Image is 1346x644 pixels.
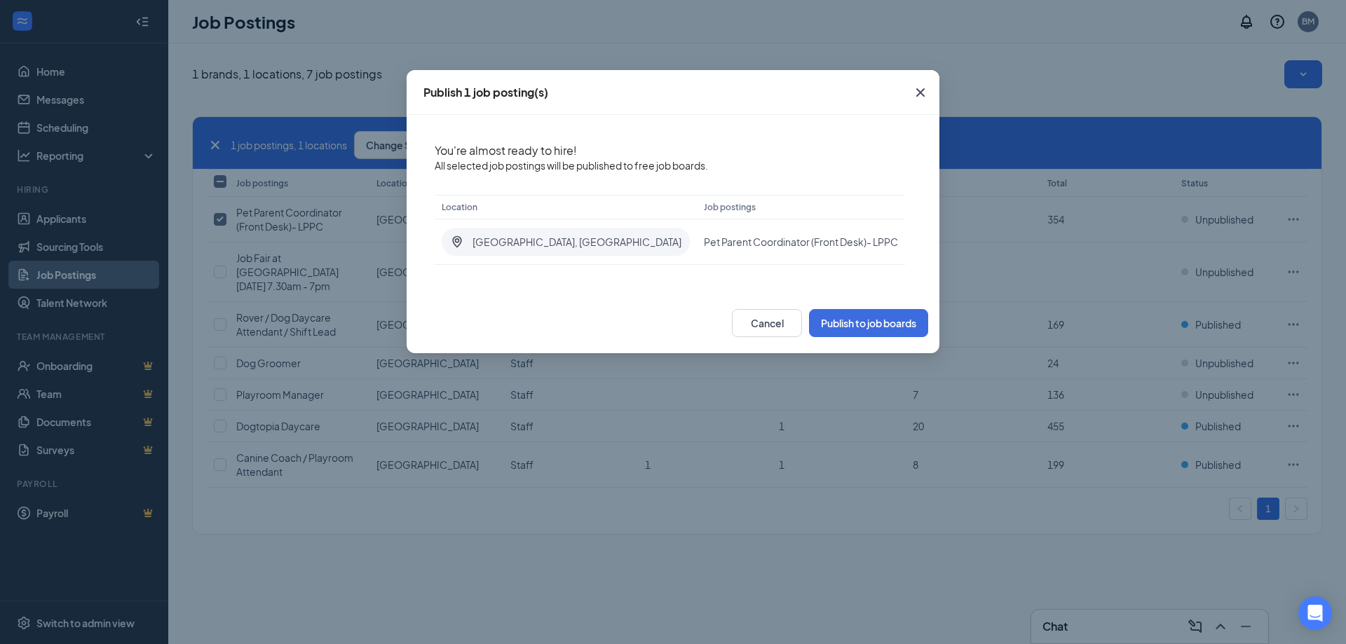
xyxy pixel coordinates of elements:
button: Publish to job boards [809,309,928,337]
div: Publish 1 job posting(s) [423,85,548,100]
p: You're almost ready to hire! [435,143,905,158]
th: Location [435,195,697,219]
span: [GEOGRAPHIC_DATA], [GEOGRAPHIC_DATA] [473,235,681,249]
td: Pet Parent Coordinator (Front Desk)- LPPC [697,219,905,265]
svg: Cross [912,84,929,101]
svg: LocationPin [450,235,464,249]
button: Close [902,70,939,115]
span: All selected job postings will be published to free job boards. [435,158,905,172]
th: Job postings [697,195,905,219]
div: Open Intercom Messenger [1298,596,1332,630]
button: Cancel [732,309,802,337]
